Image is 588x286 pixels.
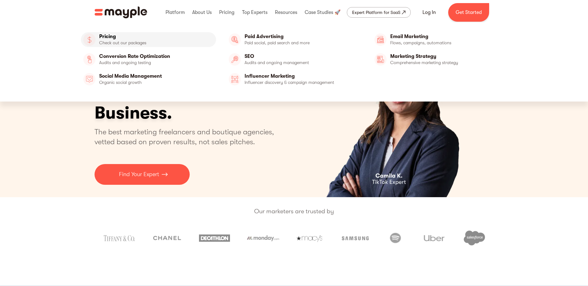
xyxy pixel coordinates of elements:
div: Pricing [218,2,236,22]
div: Expert Platform for SaaS [352,9,400,16]
div: carousel [300,25,494,197]
div: 2 of 4 [300,25,494,197]
p: The best marketing freelancers and boutique agencies, vetted based on proven results, not sales p... [95,127,281,147]
div: Top Experts [241,2,269,22]
iframe: Chat Widget [557,256,588,286]
a: Find Your Expert [95,164,190,185]
a: Get Started [448,3,489,22]
div: About Us [191,2,213,22]
a: home [95,6,147,18]
a: Expert Platform for SaaS [347,7,411,18]
div: Resources [273,2,299,22]
p: Find Your Expert [119,170,159,179]
img: Mayple logo [95,6,147,18]
a: Log In [415,5,443,20]
div: Platform [164,2,186,22]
